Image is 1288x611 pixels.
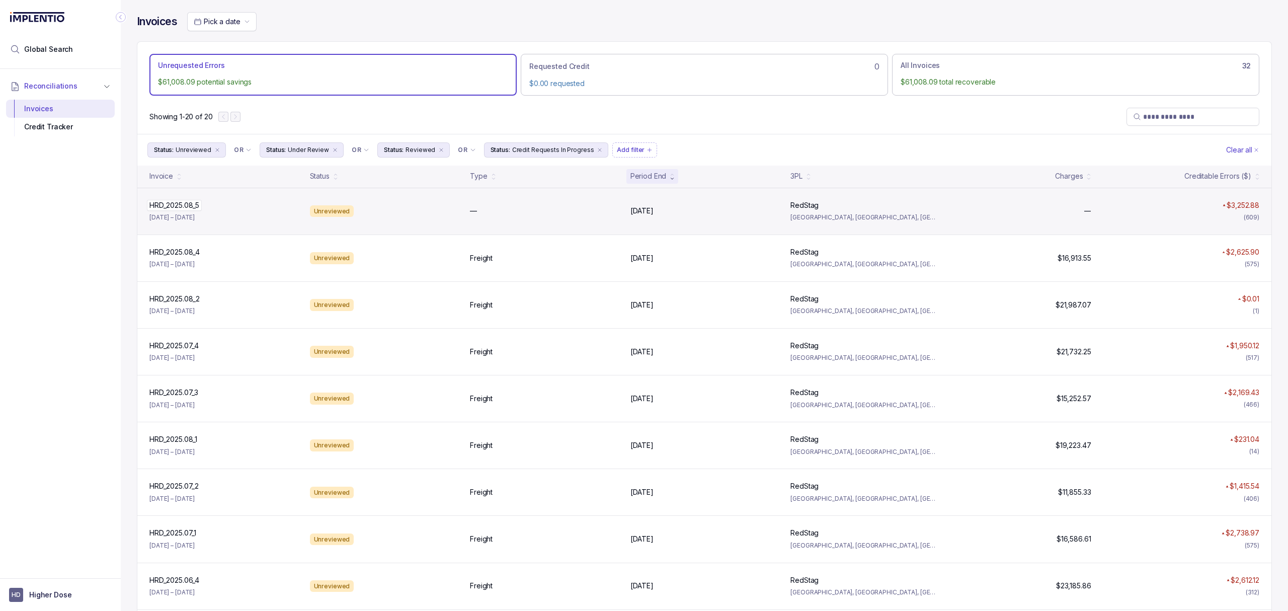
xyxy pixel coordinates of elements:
[149,447,195,457] p: [DATE] – [DATE]
[1226,247,1259,257] p: $2,625.90
[154,145,174,155] p: Status:
[1228,388,1259,398] p: $2,169.43
[260,142,344,158] button: Filter Chip Under Review
[630,394,654,404] p: [DATE]
[149,481,199,491] p: HRD_2025.07_2
[149,400,195,410] p: [DATE] – [DATE]
[529,79,879,89] p: $0.00 requested
[158,77,508,87] p: $61,008.09 potential savings
[1226,345,1229,347] img: red pointer upwards
[1056,440,1091,450] p: $19,223.47
[1245,541,1259,551] div: (575)
[406,145,435,155] p: Reviewed
[529,61,590,71] p: Requested Credit
[1084,206,1091,216] p: —
[790,259,939,269] p: [GEOGRAPHIC_DATA], [GEOGRAPHIC_DATA], [GEOGRAPHIC_DATA], [GEOGRAPHIC_DATA] (SWT1)
[470,206,477,216] p: —
[790,541,939,551] p: [GEOGRAPHIC_DATA], [GEOGRAPHIC_DATA], [GEOGRAPHIC_DATA], [GEOGRAPHIC_DATA] (SWT1)
[1184,171,1251,181] div: Creditable Errors ($)
[1222,251,1225,254] img: red pointer upwards
[137,15,177,29] h4: Invoices
[352,146,369,154] li: Filter Chip Connector undefined
[790,388,819,398] p: RedStag
[147,200,202,211] p: HRD_2025.08_5
[470,253,493,263] p: Freight
[187,12,257,31] button: Date Range Picker
[310,205,354,217] div: Unreviewed
[377,142,450,158] li: Filter Chip Reviewed
[1246,353,1259,363] div: (517)
[204,17,240,26] span: Pick a date
[234,146,252,154] li: Filter Chip Connector undefined
[149,494,195,504] p: [DATE] – [DATE]
[1226,485,1229,488] img: red pointer upwards
[310,487,354,499] div: Unreviewed
[384,145,404,155] p: Status:
[484,142,609,158] li: Filter Chip Credit Requests In Progress
[230,143,256,157] button: Filter Chip Connector undefined
[149,575,199,585] p: HRD_2025.06_4
[310,252,354,264] div: Unreviewed
[630,581,654,591] p: [DATE]
[149,247,200,257] p: HRD_2025.08_4
[790,353,939,363] p: [GEOGRAPHIC_DATA], [GEOGRAPHIC_DATA], [GEOGRAPHIC_DATA], [GEOGRAPHIC_DATA] (SWT1)
[470,347,493,357] p: Freight
[310,171,330,181] div: Status
[470,300,493,310] p: Freight
[612,142,657,158] button: Filter Chip Add filter
[1227,200,1259,210] p: $3,252.88
[1057,394,1091,404] p: $15,252.57
[596,146,604,154] div: remove content
[630,347,654,357] p: [DATE]
[1058,487,1091,497] p: $11,855.33
[1244,212,1259,222] div: (609)
[149,112,212,122] div: Remaining page entries
[1242,294,1259,304] p: $0.01
[149,341,199,351] p: HRD_2025.07_4
[1249,446,1260,456] div: (14)
[149,171,173,181] div: Invoice
[458,146,467,154] p: OR
[790,434,819,444] p: RedStag
[790,306,939,316] p: [GEOGRAPHIC_DATA], [GEOGRAPHIC_DATA], [GEOGRAPHIC_DATA], [GEOGRAPHIC_DATA] (SWT1)
[149,294,200,304] p: HRD_2025.08_2
[149,306,195,316] p: [DATE] – [DATE]
[790,447,939,457] p: [GEOGRAPHIC_DATA], [GEOGRAPHIC_DATA], [GEOGRAPHIC_DATA], [GEOGRAPHIC_DATA] (SWT1)
[470,487,493,497] p: Freight
[470,534,493,544] p: Freight
[310,533,354,546] div: Unreviewed
[115,11,127,23] div: Collapse Icon
[310,393,354,405] div: Unreviewed
[901,60,940,70] p: All Invoices
[266,145,286,155] p: Status:
[617,145,645,155] p: Add filter
[9,588,112,602] button: User initialsHigher Dose
[6,98,115,138] div: Reconciliations
[1224,392,1227,394] img: red pointer upwards
[147,142,1224,158] ul: Filter Group
[147,142,226,158] button: Filter Chip Unreviewed
[1253,306,1259,316] div: (1)
[310,299,354,311] div: Unreviewed
[1230,481,1259,491] p: $1,415.54
[1056,300,1091,310] p: $21,987.07
[630,440,654,450] p: [DATE]
[790,481,819,491] p: RedStag
[1230,438,1233,441] img: red pointer upwards
[158,60,224,70] p: Unrequested Errors
[790,200,819,210] p: RedStag
[149,434,197,444] p: HRD_2025.08_1
[1245,259,1259,269] div: (575)
[348,143,373,157] button: Filter Chip Connector undefined
[1223,204,1226,206] img: red pointer upwards
[1238,298,1241,300] img: red pointer upwards
[1230,341,1259,351] p: $1,950.12
[1226,528,1259,538] p: $2,738.97
[790,528,819,538] p: RedStag
[790,494,939,504] p: [GEOGRAPHIC_DATA], [GEOGRAPHIC_DATA], [GEOGRAPHIC_DATA], [GEOGRAPHIC_DATA] (SWT1)
[1056,581,1091,591] p: $23,185.86
[1246,587,1259,597] div: (312)
[149,353,195,363] p: [DATE] – [DATE]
